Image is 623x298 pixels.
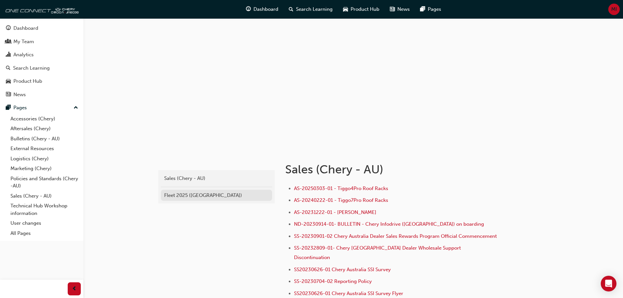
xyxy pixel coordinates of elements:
[3,75,81,87] a: Product Hub
[6,92,11,98] span: news-icon
[8,201,81,218] a: Technical Hub Workshop information
[3,3,78,16] img: oneconnect
[161,190,272,201] a: Fleet 2025 ([GEOGRAPHIC_DATA])
[3,102,81,114] button: Pages
[6,26,11,31] span: guage-icon
[296,6,333,13] span: Search Learning
[246,5,251,13] span: guage-icon
[8,218,81,228] a: User changes
[294,245,462,260] a: SS-20232809-01- Chery [GEOGRAPHIC_DATA] Dealer Wholesale Support Discontinuation
[164,175,269,182] div: Sales (Chery - AU)
[6,65,10,71] span: search-icon
[8,144,81,154] a: External Resources
[13,104,27,112] div: Pages
[74,104,78,112] span: up-icon
[294,278,372,284] a: SS-20230704-02 Reporting Policy
[13,64,50,72] div: Search Learning
[8,124,81,134] a: Aftersales (Chery)
[8,174,81,191] a: Policies and Standards (Chery -AU)
[3,21,81,102] button: DashboardMy TeamAnalyticsSearch LearningProduct HubNews
[6,79,11,84] span: car-icon
[161,173,272,184] a: Sales (Chery - AU)
[608,4,620,15] button: MI
[294,185,388,191] a: AS-20250303-01 - Tiggo4Pro Roof Racks
[13,25,38,32] div: Dashboard
[13,78,42,85] div: Product Hub
[343,5,348,13] span: car-icon
[3,49,81,61] a: Analytics
[3,62,81,74] a: Search Learning
[285,162,500,177] h1: Sales (Chery - AU)
[8,164,81,174] a: Marketing (Chery)
[415,3,446,16] a: pages-iconPages
[3,89,81,101] a: News
[428,6,441,13] span: Pages
[6,52,11,58] span: chart-icon
[284,3,338,16] a: search-iconSearch Learning
[8,191,81,201] a: Sales (Chery - AU)
[8,154,81,164] a: Logistics (Chery)
[6,105,11,111] span: pages-icon
[289,5,293,13] span: search-icon
[294,209,376,215] a: AS-20231222-01 - [PERSON_NAME]
[3,36,81,48] a: My Team
[3,22,81,34] a: Dashboard
[13,91,26,98] div: News
[601,276,616,291] div: Open Intercom Messenger
[294,233,497,239] a: SS-20230901-02 Chery Australia Dealer Sales Rewards Program Official Commencement
[241,3,284,16] a: guage-iconDashboard
[13,51,34,59] div: Analytics
[8,228,81,238] a: All Pages
[294,221,484,227] a: ND-20230914-01- BULLETIN - Chery Infodrive ([GEOGRAPHIC_DATA]) on boarding
[13,38,34,45] div: My Team
[8,134,81,144] a: Bulletins (Chery - AU)
[420,5,425,13] span: pages-icon
[611,6,617,13] span: MI
[397,6,410,13] span: News
[294,290,403,296] a: SS20230626-01 Chery Australia SSI Survey Flyer
[351,6,379,13] span: Product Hub
[6,39,11,45] span: people-icon
[8,114,81,124] a: Accessories (Chery)
[164,192,269,199] div: Fleet 2025 ([GEOGRAPHIC_DATA])
[385,3,415,16] a: news-iconNews
[72,285,77,293] span: prev-icon
[338,3,385,16] a: car-iconProduct Hub
[294,267,391,272] a: SS20230626-01 Chery Australia SSI Survey
[253,6,278,13] span: Dashboard
[390,5,395,13] span: news-icon
[294,197,388,203] a: AS-20240222-01 - Tiggo7Pro Roof Racks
